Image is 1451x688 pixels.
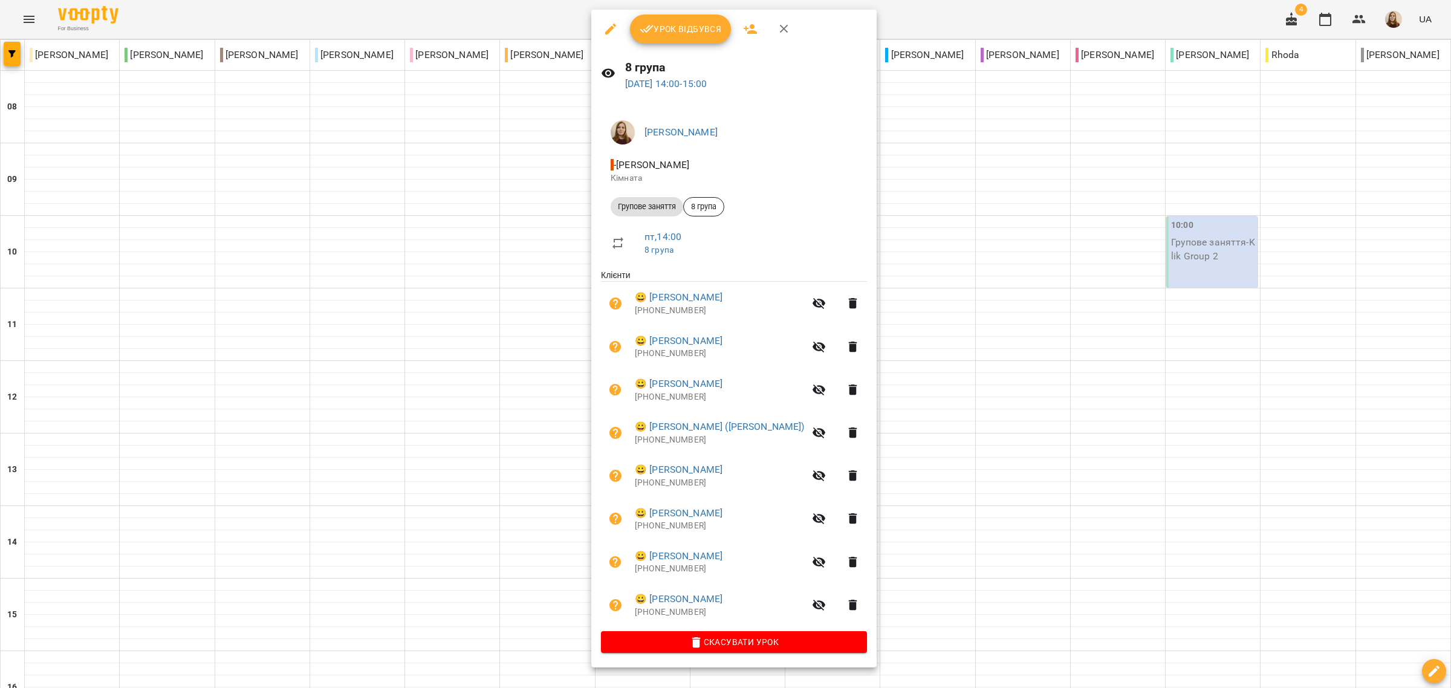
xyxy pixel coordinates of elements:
p: [PHONE_NUMBER] [635,477,805,489]
a: 😀 [PERSON_NAME] ([PERSON_NAME]) [635,420,805,434]
a: 😀 [PERSON_NAME] [635,506,722,521]
button: Візит ще не сплачено. Додати оплату? [601,289,630,318]
p: [PHONE_NUMBER] [635,606,805,618]
div: 8 група [683,197,724,216]
a: [PERSON_NAME] [644,126,718,138]
a: 8 група [644,245,674,255]
ul: Клієнти [601,269,867,631]
img: 31d75883915eed6aae08499d2e641b33.jpg [611,120,635,144]
h6: 8 група [625,58,868,77]
p: [PHONE_NUMBER] [635,348,805,360]
button: Візит ще не сплачено. Додати оплату? [601,504,630,533]
span: Групове заняття [611,201,683,212]
span: - [PERSON_NAME] [611,159,692,170]
a: [DATE] 14:00-15:00 [625,78,707,89]
p: [PHONE_NUMBER] [635,563,805,575]
button: Візит ще не сплачено. Додати оплату? [601,375,630,404]
span: Скасувати Урок [611,635,857,649]
button: Візит ще не сплачено. Додати оплату? [601,591,630,620]
p: [PHONE_NUMBER] [635,305,805,317]
span: 8 група [684,201,724,212]
a: 😀 [PERSON_NAME] [635,462,722,477]
span: Урок відбувся [640,22,722,36]
a: 😀 [PERSON_NAME] [635,549,722,563]
a: 😀 [PERSON_NAME] [635,290,722,305]
button: Урок відбувся [630,15,732,44]
button: Візит ще не сплачено. Додати оплату? [601,461,630,490]
p: [PHONE_NUMBER] [635,520,805,532]
a: 😀 [PERSON_NAME] [635,334,722,348]
button: Візит ще не сплачено. Додати оплату? [601,333,630,362]
a: пт , 14:00 [644,231,681,242]
p: [PHONE_NUMBER] [635,434,805,446]
button: Візит ще не сплачено. Додати оплату? [601,548,630,577]
a: 😀 [PERSON_NAME] [635,592,722,606]
button: Візит ще не сплачено. Додати оплату? [601,418,630,447]
p: [PHONE_NUMBER] [635,391,805,403]
a: 😀 [PERSON_NAME] [635,377,722,391]
p: Кімната [611,172,857,184]
button: Скасувати Урок [601,631,867,653]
